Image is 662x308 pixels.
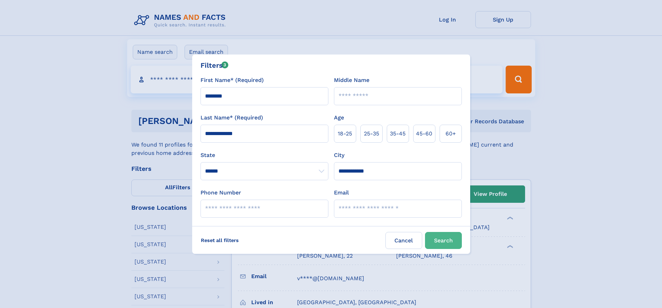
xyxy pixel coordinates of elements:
[364,130,379,138] span: 25‑35
[201,151,328,159] label: State
[338,130,352,138] span: 18‑25
[201,60,229,70] div: Filters
[196,232,243,249] label: Reset all filters
[334,76,369,84] label: Middle Name
[425,232,462,249] button: Search
[201,76,264,84] label: First Name* (Required)
[390,130,406,138] span: 35‑45
[334,151,344,159] label: City
[201,189,241,197] label: Phone Number
[334,189,349,197] label: Email
[446,130,456,138] span: 60+
[334,114,344,122] label: Age
[385,232,422,249] label: Cancel
[201,114,263,122] label: Last Name* (Required)
[416,130,432,138] span: 45‑60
